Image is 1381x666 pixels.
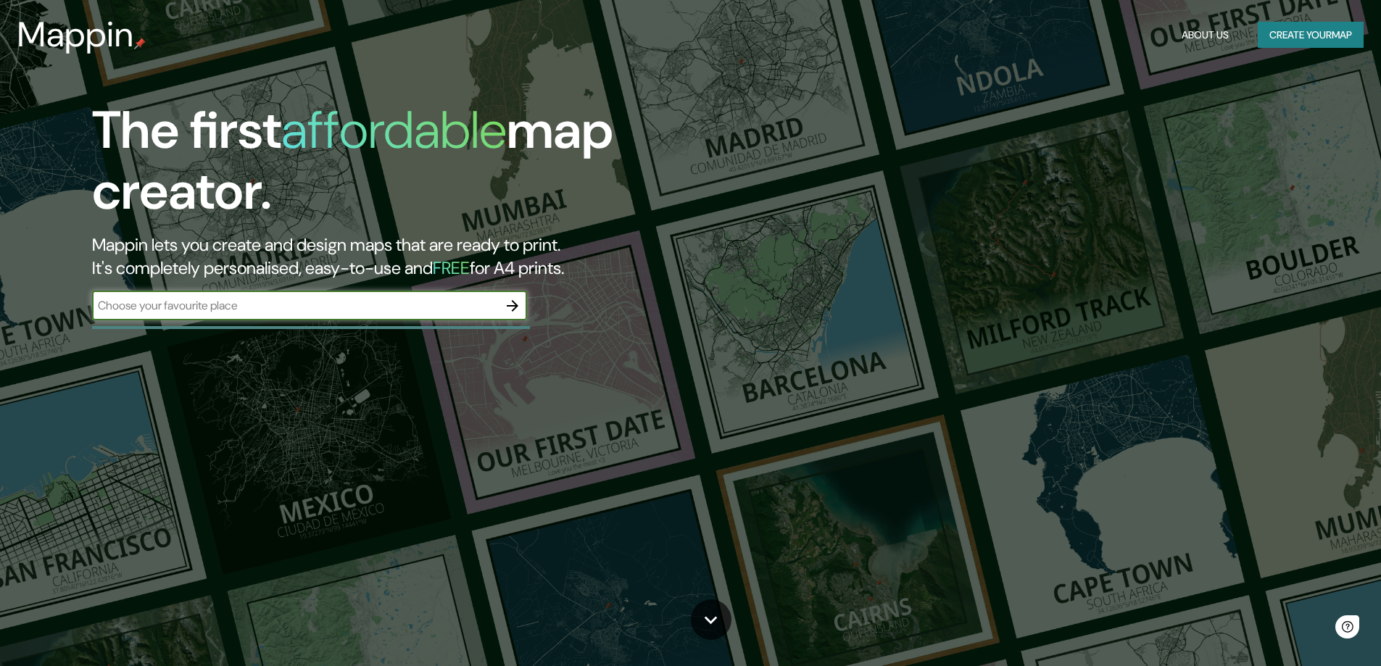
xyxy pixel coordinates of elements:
[92,233,783,280] h2: Mappin lets you create and design maps that are ready to print. It's completely personalised, eas...
[1176,22,1235,49] button: About Us
[17,14,134,55] h3: Mappin
[1258,22,1364,49] button: Create yourmap
[433,257,470,279] h5: FREE
[281,96,507,164] h1: affordable
[1252,609,1365,650] iframe: Help widget launcher
[134,38,146,49] img: mappin-pin
[92,297,498,314] input: Choose your favourite place
[92,100,783,233] h1: The first map creator.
